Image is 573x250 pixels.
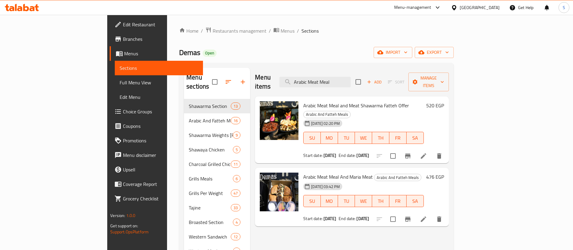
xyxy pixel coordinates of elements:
[110,177,203,191] a: Coverage Report
[392,134,404,142] span: FR
[387,213,399,226] span: Select to update
[233,175,240,182] div: items
[110,148,203,162] a: Menu disclaimer
[231,161,240,167] span: 11
[231,118,240,124] span: 16
[110,46,203,61] a: Menus
[189,131,233,139] span: Shawarma Weights [PERSON_NAME]
[184,142,250,157] div: Shawaya Chicken5
[189,131,233,139] div: Shawarma Weights Per Kilo
[324,215,336,222] b: [DATE]
[124,50,198,57] span: Menus
[110,162,203,177] a: Upsell
[110,133,203,148] a: Promotions
[233,219,240,226] div: items
[231,190,240,197] div: items
[184,171,250,186] div: Grills Meals6
[389,195,407,207] button: FR
[123,35,198,43] span: Branches
[357,197,370,206] span: WE
[339,151,356,159] span: End date:
[189,233,231,240] span: Western Sandwich
[260,101,298,140] img: Arabic Meat Meal and Meat Shawarma Fatteh Offer
[123,166,198,173] span: Upsell
[233,131,240,139] div: items
[420,152,427,160] a: Edit menu item
[401,212,415,226] button: Branch-specific-item
[426,173,444,181] h6: 476 EGP
[231,205,240,211] span: 33
[208,76,221,88] span: Select all sections
[356,151,369,159] b: [DATE]
[231,234,240,240] span: 12
[115,90,203,104] a: Edit Menu
[409,197,421,206] span: SA
[372,195,389,207] button: TH
[123,195,198,202] span: Grocery Checklist
[321,132,338,144] button: MO
[407,132,424,144] button: SA
[123,108,198,115] span: Choice Groups
[420,49,449,56] span: export
[189,219,233,226] div: Broasted Section
[123,180,198,188] span: Coverage Report
[378,49,407,56] span: import
[303,215,323,222] span: Start date:
[279,77,351,87] input: search
[303,132,321,144] button: SU
[338,195,355,207] button: TU
[420,216,427,223] a: Edit menu item
[432,212,446,226] button: delete
[110,212,125,219] span: Version:
[221,75,236,89] span: Sort sections
[309,121,342,126] span: [DATE] 02:20 PM
[372,132,389,144] button: TH
[233,219,240,225] span: 4
[231,117,240,124] div: items
[184,186,250,200] div: Grills Per Weight47
[115,61,203,75] a: Sections
[189,117,231,124] span: Arabic And Fatteh Meals
[394,4,431,11] div: Menu-management
[213,27,266,34] span: Restaurants management
[189,175,233,182] span: Grills Meals
[309,184,342,190] span: [DATE] 03:42 PM
[255,73,272,91] h2: Menu items
[401,149,415,163] button: Branch-specific-item
[392,197,404,206] span: FR
[110,191,203,206] a: Grocery Checklist
[563,4,565,11] span: S
[233,176,240,182] span: 6
[356,215,369,222] b: [DATE]
[415,47,454,58] button: export
[110,119,203,133] a: Coupons
[321,195,338,207] button: MO
[365,77,384,87] span: Add item
[303,151,323,159] span: Start date:
[189,204,231,211] div: Tajine
[184,157,250,171] div: Charcoal Grilled Chicken11
[374,174,421,181] span: Arabic And Fatteh Meals
[189,102,231,110] span: Shawarma Section
[189,161,231,168] div: Charcoal Grilled Chicken
[366,79,382,86] span: Add
[340,134,353,142] span: TU
[126,212,136,219] span: 1.0.0
[384,77,408,87] span: Select section first
[303,195,321,207] button: SU
[339,215,356,222] span: End date:
[184,99,250,113] div: Shawarma Section13
[303,111,351,118] div: Arabic And Fatteh Meals
[189,190,231,197] div: Grills Per Weight
[338,132,355,144] button: TU
[387,150,399,162] span: Select to update
[184,229,250,244] div: Western Sandwich12
[460,4,500,11] div: [GEOGRAPHIC_DATA]
[365,77,384,87] button: Add
[236,75,250,89] button: Add section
